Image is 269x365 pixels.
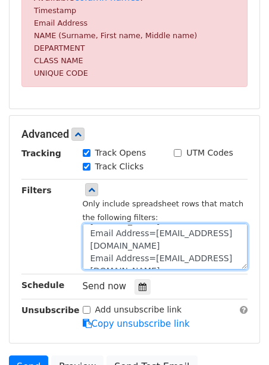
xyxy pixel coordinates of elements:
small: UNIQUE CODE [34,69,88,78]
strong: Unsubscribe [21,305,80,315]
small: Only include spreadsheet rows that match the following filters: [83,199,244,222]
small: Timestamp [34,6,76,15]
small: Email Address [34,18,87,27]
small: CLASS NAME [34,56,83,65]
h5: Advanced [21,128,248,141]
strong: Schedule [21,280,64,290]
small: DEPARTMENT [34,44,85,52]
label: Track Clicks [95,160,144,173]
a: Copy unsubscribe link [83,318,190,329]
label: UTM Codes [186,147,233,159]
label: Add unsubscribe link [95,304,182,316]
small: NAME (Surname, First name, Middle name) [34,31,197,40]
span: Send now [83,281,127,292]
iframe: Chat Widget [209,308,269,365]
label: Track Opens [95,147,146,159]
strong: Tracking [21,149,61,158]
strong: Filters [21,185,52,195]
